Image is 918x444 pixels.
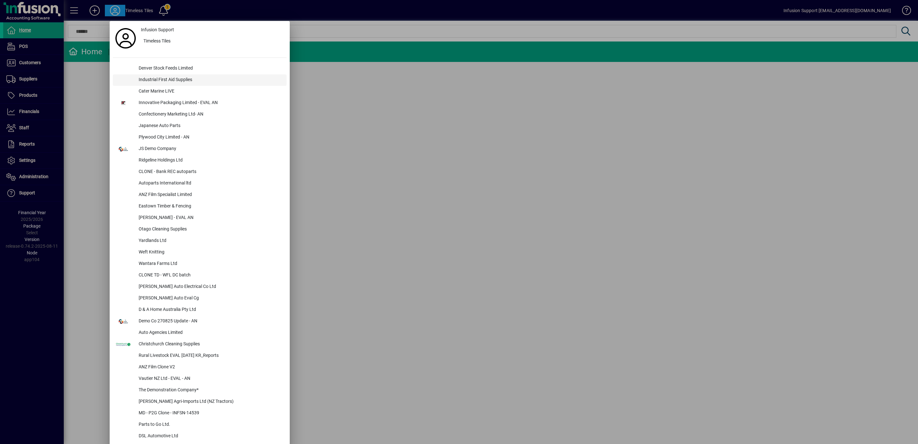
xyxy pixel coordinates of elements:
[134,155,287,166] div: Ridgeline Holdings Ltd
[134,178,287,189] div: Autoparts International ltd
[113,109,287,120] button: Confectionery Marketing Ltd- AN
[113,419,287,431] button: Parts to Go Ltd.
[113,258,287,270] button: Wantara Farms Ltd
[134,304,287,316] div: D & A Home Australia Pty Ltd
[113,316,287,327] button: Demo Co 270825 Update - AN
[134,385,287,396] div: The Demonstration Company*
[138,36,287,47] button: Timeless Tiles
[113,281,287,293] button: [PERSON_NAME] Auto Electrical Co Ltd
[113,408,287,419] button: MD - P2G Clone - INFSN-14539
[113,143,287,155] button: JS Demo Company
[141,26,174,33] span: Infusion Support
[134,396,287,408] div: [PERSON_NAME] Agri-Imports Ltd (NZ Tractors)
[134,419,287,431] div: Parts to Go Ltd.
[134,109,287,120] div: Confectionery Marketing Ltd- AN
[113,155,287,166] button: Ridgeline Holdings Ltd
[113,120,287,132] button: Japanese Auto Parts
[113,86,287,97] button: Cater Marine LIVE
[134,224,287,235] div: Otago Cleaning Supplies
[134,63,287,74] div: Denver Stock Feeds Limited
[113,350,287,362] button: Rural Livestock EVAL [DATE] KR_Reports
[134,339,287,350] div: Christchurch Cleaning Supplies
[113,212,287,224] button: [PERSON_NAME] - EVAL AN
[113,396,287,408] button: [PERSON_NAME] Agri-Imports Ltd (NZ Tractors)
[134,201,287,212] div: Eastown Timber & Fencing
[113,63,287,74] button: Denver Stock Feeds Limited
[134,293,287,304] div: [PERSON_NAME] Auto Eval Cg
[134,132,287,143] div: Plywood City Limited - AN
[134,316,287,327] div: Demo Co 270825 Update - AN
[134,373,287,385] div: Vautier NZ Ltd - EVAL - AN
[134,97,287,109] div: Innovative Packaging Limited - EVAL AN
[113,74,287,86] button: Industrial First Aid Supplies
[134,166,287,178] div: CLONE - Bank REC autoparts
[134,270,287,281] div: CLONE TD - WFL DC batch
[134,143,287,155] div: JS Demo Company
[113,304,287,316] button: D & A Home Australia Pty Ltd
[134,431,287,442] div: DSL Automotive Ltd
[113,385,287,396] button: The Demonstration Company*
[113,373,287,385] button: Vautier NZ Ltd - EVAL - AN
[113,201,287,212] button: Eastown Timber & Fencing
[134,74,287,86] div: Industrial First Aid Supplies
[113,431,287,442] button: DSL Automotive Ltd
[113,189,287,201] button: ANZ Film Specialist Limited
[138,24,287,36] a: Infusion Support
[113,339,287,350] button: Christchurch Cleaning Supplies
[134,327,287,339] div: Auto Agencies Limited
[113,362,287,373] button: ANZ Film Clone V2
[134,408,287,419] div: MD - P2G Clone - INFSN-14539
[113,235,287,247] button: Yardlands Ltd
[134,258,287,270] div: Wantara Farms Ltd
[113,97,287,109] button: Innovative Packaging Limited - EVAL AN
[113,178,287,189] button: Autoparts International ltd
[134,247,287,258] div: Weft Knitting
[134,362,287,373] div: ANZ Film Clone V2
[113,247,287,258] button: Weft Knitting
[113,270,287,281] button: CLONE TD - WFL DC batch
[113,224,287,235] button: Otago Cleaning Supplies
[134,235,287,247] div: Yardlands Ltd
[113,327,287,339] button: Auto Agencies Limited
[113,293,287,304] button: [PERSON_NAME] Auto Eval Cg
[113,166,287,178] button: CLONE - Bank REC autoparts
[134,189,287,201] div: ANZ Film Specialist Limited
[113,132,287,143] button: Plywood City Limited - AN
[134,281,287,293] div: [PERSON_NAME] Auto Electrical Co Ltd
[134,86,287,97] div: Cater Marine LIVE
[134,350,287,362] div: Rural Livestock EVAL [DATE] KR_Reports
[134,212,287,224] div: [PERSON_NAME] - EVAL AN
[134,120,287,132] div: Japanese Auto Parts
[113,33,138,44] a: Profile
